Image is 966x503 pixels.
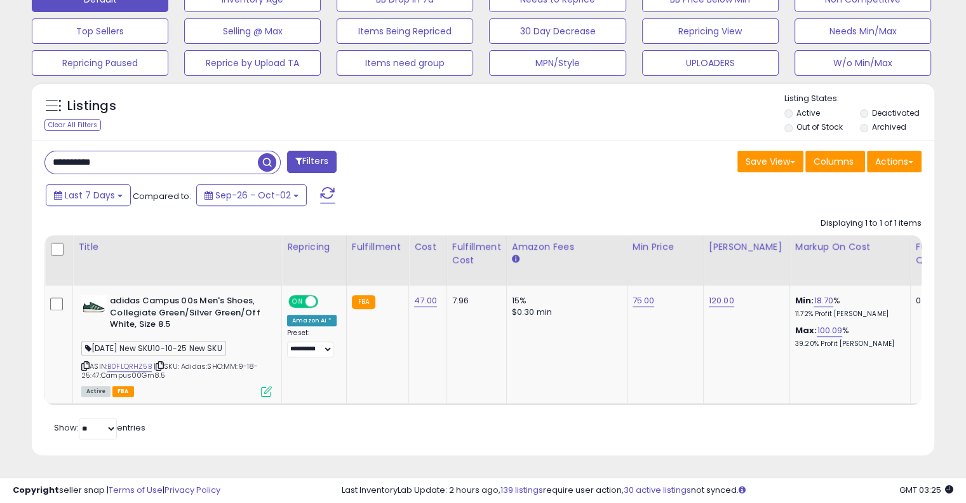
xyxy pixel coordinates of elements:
span: Last 7 Days [65,189,115,202]
div: $0.30 min [512,307,617,318]
div: Min Price [633,240,698,254]
button: Columns [805,151,865,172]
div: Last InventoryLab Update: 2 hours ago, require user action, not synced. [342,485,953,497]
small: FBA [352,295,375,309]
label: Out of Stock [796,121,843,132]
div: 7.96 [452,295,497,307]
span: | SKU: Adidas:SHO:MM:9-18-25:47:Campus00Grn8.5 [81,361,258,380]
p: 11.72% Profit [PERSON_NAME] [795,310,901,319]
button: Selling @ Max [184,18,321,44]
label: Deactivated [871,107,919,118]
button: Needs Min/Max [795,18,931,44]
div: Fulfillable Quantity [916,240,960,267]
div: Displaying 1 to 1 of 1 items [821,217,922,230]
div: [PERSON_NAME] [709,240,784,254]
span: OFF [316,296,337,307]
strong: Copyright [13,484,59,496]
small: Amazon Fees. [512,254,520,265]
button: Repricing Paused [32,50,168,76]
b: adidas Campus 00s Men's Shoes, Collegiate Green/Silver Green/Off White, Size 8.5 [110,295,264,334]
div: % [795,295,901,319]
div: Preset: [287,329,337,357]
a: 47.00 [414,294,437,307]
div: 15% [512,295,617,307]
span: Sep-26 - Oct-02 [215,189,291,202]
button: Top Sellers [32,18,168,44]
span: ON [290,296,305,307]
span: Show: entries [54,422,145,434]
div: Markup on Cost [795,240,905,254]
div: % [795,325,901,348]
p: Listing States: [784,93,934,105]
label: Archived [871,121,906,132]
a: Privacy Policy [164,484,220,496]
label: Active [796,107,820,118]
b: Min: [795,294,814,307]
div: 0 [916,295,955,307]
button: Sep-26 - Oct-02 [196,184,307,206]
div: Amazon Fees [512,240,622,254]
button: W/o Min/Max [795,50,931,76]
span: Compared to: [133,190,191,202]
button: Repricing View [642,18,779,44]
span: Columns [814,155,854,168]
div: seller snap | | [13,485,220,497]
button: Items Being Repriced [337,18,473,44]
a: 139 listings [500,484,543,496]
div: Repricing [287,240,341,254]
b: Max: [795,324,817,336]
button: Save View [737,151,803,172]
p: 39.20% Profit [PERSON_NAME] [795,340,901,348]
a: 75.00 [633,294,655,307]
button: Last 7 Days [46,184,131,206]
button: Reprice by Upload TA [184,50,321,76]
button: MPN/Style [489,50,626,76]
a: 30 active listings [624,484,691,496]
div: Fulfillment [352,240,403,254]
span: 2025-10-11 03:25 GMT [899,484,953,496]
div: Cost [414,240,441,254]
span: All listings currently available for purchase on Amazon [81,386,111,397]
a: 100.09 [817,324,842,337]
button: 30 Day Decrease [489,18,626,44]
div: Clear All Filters [44,119,101,131]
button: Filters [287,151,337,173]
th: The percentage added to the cost of goods (COGS) that forms the calculator for Min & Max prices. [789,235,910,286]
button: Items need group [337,50,473,76]
span: [DATE] New SKU10-10-25 New SKU [81,341,226,355]
div: Title [78,240,276,254]
a: 18.70 [814,294,833,307]
div: ASIN: [81,295,272,396]
div: Fulfillment Cost [452,240,501,267]
span: FBA [112,386,134,397]
button: Actions [867,151,922,172]
h5: Listings [67,97,116,115]
button: UPLOADERS [642,50,779,76]
a: 120.00 [709,294,734,307]
img: 316yGvdGz5L._SL40_.jpg [81,295,107,313]
div: Amazon AI * [287,315,337,326]
a: Terms of Use [109,484,163,496]
a: B0FLQRHZ5B [107,361,152,372]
